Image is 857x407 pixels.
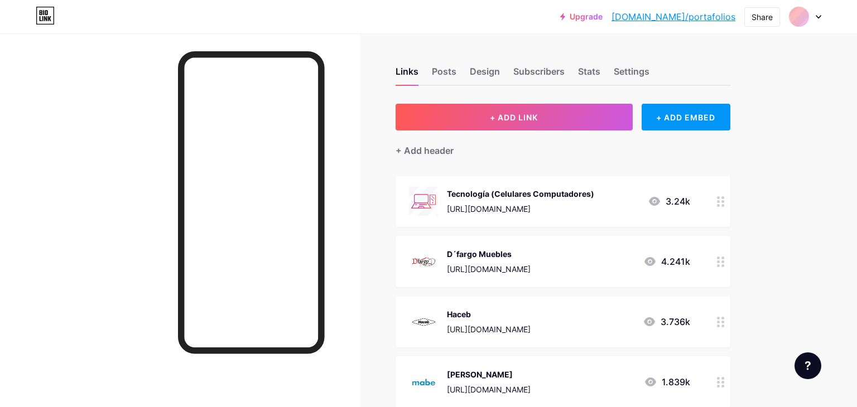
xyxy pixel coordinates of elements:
img: Haceb [409,307,438,336]
img: D´fargo Muebles [409,247,438,276]
div: + Add header [396,144,454,157]
div: 4.241k [643,255,690,268]
div: Subscribers [513,65,565,85]
div: [URL][DOMAIN_NAME] [447,323,531,335]
div: D´fargo Muebles [447,248,531,260]
img: MABE [409,367,438,396]
div: [URL][DOMAIN_NAME] [447,384,531,395]
a: Upgrade [560,12,603,21]
div: Stats [578,65,600,85]
div: Posts [432,65,456,85]
div: 3.736k [643,315,690,328]
div: 3.24k [648,195,690,208]
button: + ADD LINK [396,104,633,130]
span: + ADD LINK [490,113,538,122]
div: Settings [614,65,649,85]
div: Tecnología (Celulares Computadores) [447,188,594,200]
img: Tecnología (Celulares Computadores) [409,187,438,216]
a: [DOMAIN_NAME]/portafolios [612,10,735,23]
div: Share [752,11,773,23]
div: Design [470,65,500,85]
div: + ADD EMBED [642,104,730,130]
div: Haceb [447,308,531,320]
div: [URL][DOMAIN_NAME] [447,203,594,215]
div: 1.839k [644,375,690,389]
div: Links [396,65,418,85]
div: [PERSON_NAME] [447,369,531,380]
div: [URL][DOMAIN_NAME] [447,263,531,275]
